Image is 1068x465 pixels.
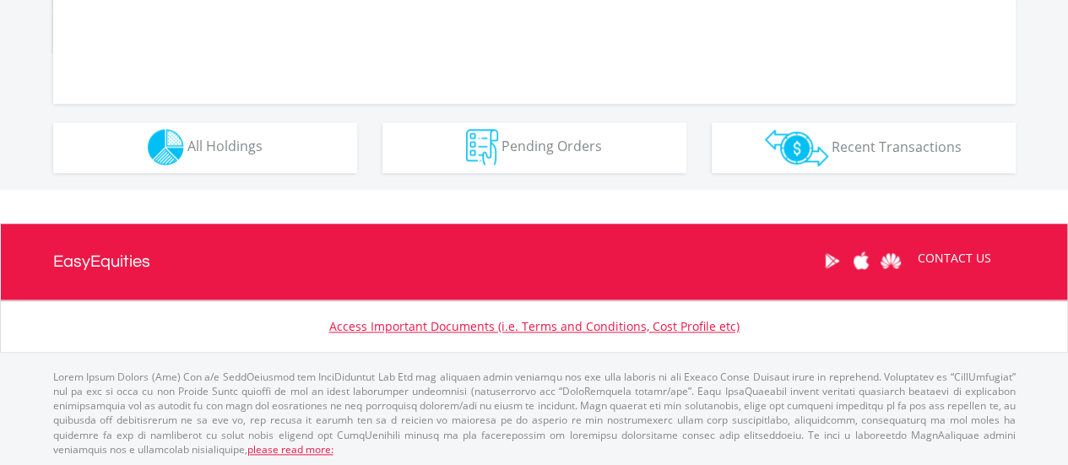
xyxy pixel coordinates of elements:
img: pending_instructions-wht.png [466,129,498,165]
p: Lorem Ipsum Dolors (Ame) Con a/e SeddOeiusmod tem InciDiduntut Lab Etd mag aliquaen admin veniamq... [53,370,1016,457]
img: holdings-wht.png [148,129,184,165]
button: Pending Orders [382,122,686,173]
span: Pending Orders [501,137,602,155]
img: transactions-zar-wht.png [765,129,828,166]
a: EasyEquities [53,224,150,300]
a: CONTACT US [906,235,1003,282]
button: Recent Transactions [712,122,1016,173]
a: please read more: [247,442,333,457]
span: All Holdings [187,137,263,155]
a: Access Important Documents (i.e. Terms and Conditions, Cost Profile etc) [329,318,740,334]
a: Apple [847,235,876,287]
button: All Holdings [53,122,357,173]
a: Huawei [876,235,906,287]
span: Recent Transactions [832,137,962,155]
a: Google Play [817,235,847,287]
